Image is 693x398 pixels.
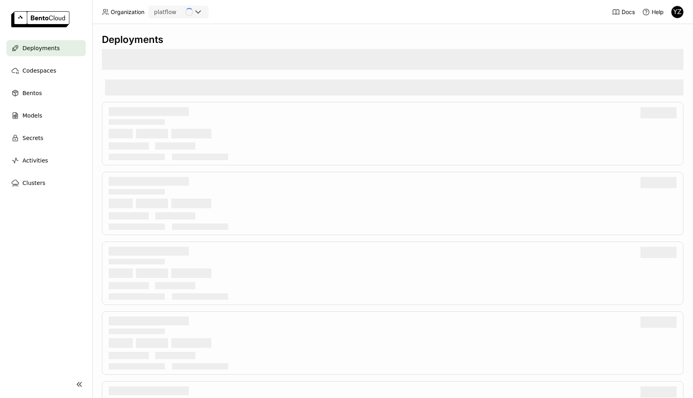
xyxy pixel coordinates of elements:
a: Deployments [6,40,86,56]
span: Codespaces [22,66,56,75]
span: Docs [622,8,635,16]
div: Deployments [102,34,683,46]
div: YZ [671,6,683,18]
div: platflow [154,8,176,16]
img: logo [11,11,69,27]
div: You Zhou [671,6,684,18]
div: Help [642,8,664,16]
span: Clusters [22,178,45,188]
a: Models [6,108,86,124]
span: Models [22,111,42,120]
a: Activities [6,152,86,169]
span: Secrets [22,133,43,143]
span: Deployments [22,43,60,53]
a: Bentos [6,85,86,101]
input: Selected platflow. [177,8,178,16]
span: Help [652,8,664,16]
a: Clusters [6,175,86,191]
a: Secrets [6,130,86,146]
a: Codespaces [6,63,86,79]
span: Bentos [22,88,42,98]
span: Organization [111,8,144,16]
span: Activities [22,156,48,165]
a: Docs [612,8,635,16]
